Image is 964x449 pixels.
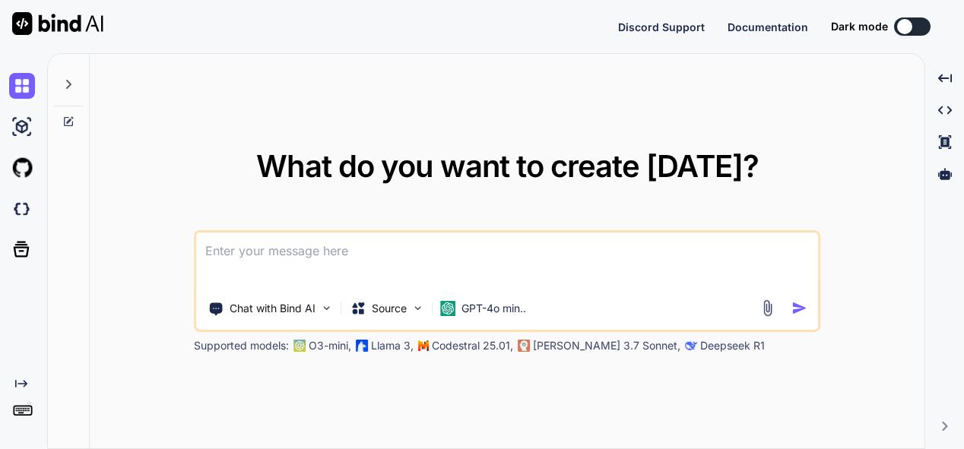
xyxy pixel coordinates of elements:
p: Codestral 25.01, [432,338,513,353]
p: GPT-4o min.. [461,301,526,316]
img: ai-studio [9,114,35,140]
span: Documentation [728,21,808,33]
span: Discord Support [618,21,705,33]
p: [PERSON_NAME] 3.7 Sonnet, [533,338,680,353]
img: Pick Models [411,302,424,315]
p: Chat with Bind AI [230,301,316,316]
img: darkCloudIdeIcon [9,196,35,222]
p: Supported models: [194,338,289,353]
img: Pick Tools [320,302,333,315]
img: githubLight [9,155,35,181]
img: claude [518,340,530,352]
img: Bind AI [12,12,103,35]
button: Documentation [728,19,808,35]
img: chat [9,73,35,99]
p: Source [372,301,407,316]
img: icon [791,300,807,316]
img: GPT-4o mini [440,301,455,316]
img: Mistral-AI [418,340,429,351]
p: O3-mini, [309,338,351,353]
img: attachment [759,299,776,317]
img: Llama2 [356,340,368,352]
span: Dark mode [831,19,888,34]
p: Llama 3, [371,338,414,353]
img: claude [685,340,697,352]
p: Deepseek R1 [700,338,765,353]
button: Discord Support [618,19,705,35]
span: What do you want to create [DATE]? [256,147,759,185]
img: GPT-4 [293,340,306,352]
